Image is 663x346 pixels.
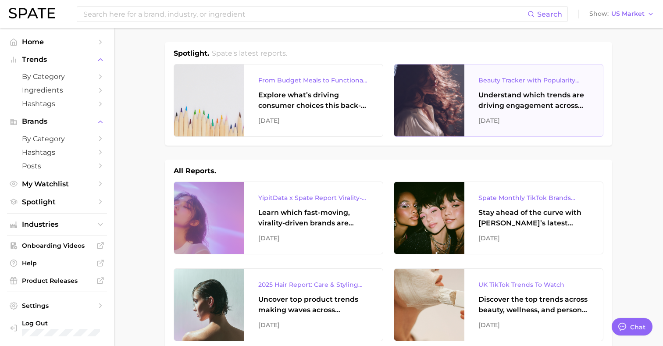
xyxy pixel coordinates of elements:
a: Log out. Currently logged in with e-mail sophiah@beekman1802.com. [7,317,107,339]
div: [DATE] [258,320,369,330]
button: ShowUS Market [587,8,656,20]
img: SPATE [9,8,55,18]
span: My Watchlist [22,180,92,188]
a: Spotlight [7,195,107,209]
span: Product Releases [22,277,92,285]
div: Understand which trends are driving engagement across platforms in the skin, hair, makeup, and fr... [478,90,589,111]
a: by Category [7,132,107,146]
input: Search here for a brand, industry, or ingredient [82,7,528,21]
h1: Spotlight. [174,48,209,59]
span: Spotlight [22,198,92,206]
span: Hashtags [22,148,92,157]
div: From Budget Meals to Functional Snacks: Food & Beverage Trends Shaping Consumer Behavior This Sch... [258,75,369,86]
div: [DATE] [478,320,589,330]
div: [DATE] [258,115,369,126]
button: Trends [7,53,107,66]
span: Hashtags [22,100,92,108]
span: Posts [22,162,92,170]
div: Discover the top trends across beauty, wellness, and personal care on TikTok [GEOGRAPHIC_DATA]. [478,294,589,315]
div: UK TikTok Trends To Watch [478,279,589,290]
a: 2025 Hair Report: Care & Styling ProductsUncover top product trends making waves across platforms... [174,268,383,341]
div: Learn which fast-moving, virality-driven brands are leading the pack, the risks of viral growth, ... [258,207,369,228]
div: Spate Monthly TikTok Brands Tracker [478,193,589,203]
span: by Category [22,135,92,143]
span: Trends [22,56,92,64]
div: Beauty Tracker with Popularity Index [478,75,589,86]
button: Brands [7,115,107,128]
span: Onboarding Videos [22,242,92,250]
a: My Watchlist [7,177,107,191]
a: Ingredients [7,83,107,97]
div: [DATE] [258,233,369,243]
a: Help [7,257,107,270]
a: YipitData x Spate Report Virality-Driven Brands Are Taking a Slice of the Beauty PieLearn which f... [174,182,383,254]
a: Onboarding Videos [7,239,107,252]
div: YipitData x Spate Report Virality-Driven Brands Are Taking a Slice of the Beauty Pie [258,193,369,203]
a: UK TikTok Trends To WatchDiscover the top trends across beauty, wellness, and personal care on Ti... [394,268,603,341]
span: Ingredients [22,86,92,94]
a: Hashtags [7,146,107,159]
a: by Category [7,70,107,83]
span: Log Out [22,319,111,327]
a: Product Releases [7,274,107,287]
span: Help [22,259,92,267]
a: Home [7,35,107,49]
a: Beauty Tracker with Popularity IndexUnderstand which trends are driving engagement across platfor... [394,64,603,137]
span: Show [589,11,609,16]
a: Spate Monthly TikTok Brands TrackerStay ahead of the curve with [PERSON_NAME]’s latest monthly tr... [394,182,603,254]
h1: All Reports. [174,166,216,176]
span: Settings [22,302,92,310]
span: Brands [22,118,92,125]
span: Home [22,38,92,46]
span: Search [537,10,562,18]
a: From Budget Meals to Functional Snacks: Food & Beverage Trends Shaping Consumer Behavior This Sch... [174,64,383,137]
div: Explore what’s driving consumer choices this back-to-school season From budget-friendly meals to ... [258,90,369,111]
a: Settings [7,299,107,312]
span: by Category [22,72,92,81]
div: Uncover top product trends making waves across platforms — along with key insights into benefits,... [258,294,369,315]
h2: Spate's latest reports. [212,48,287,59]
div: [DATE] [478,233,589,243]
a: Hashtags [7,97,107,111]
div: 2025 Hair Report: Care & Styling Products [258,279,369,290]
a: Posts [7,159,107,173]
div: Stay ahead of the curve with [PERSON_NAME]’s latest monthly tracker, spotlighting the fastest-gro... [478,207,589,228]
span: Industries [22,221,92,228]
span: US Market [611,11,645,16]
button: Industries [7,218,107,231]
div: [DATE] [478,115,589,126]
